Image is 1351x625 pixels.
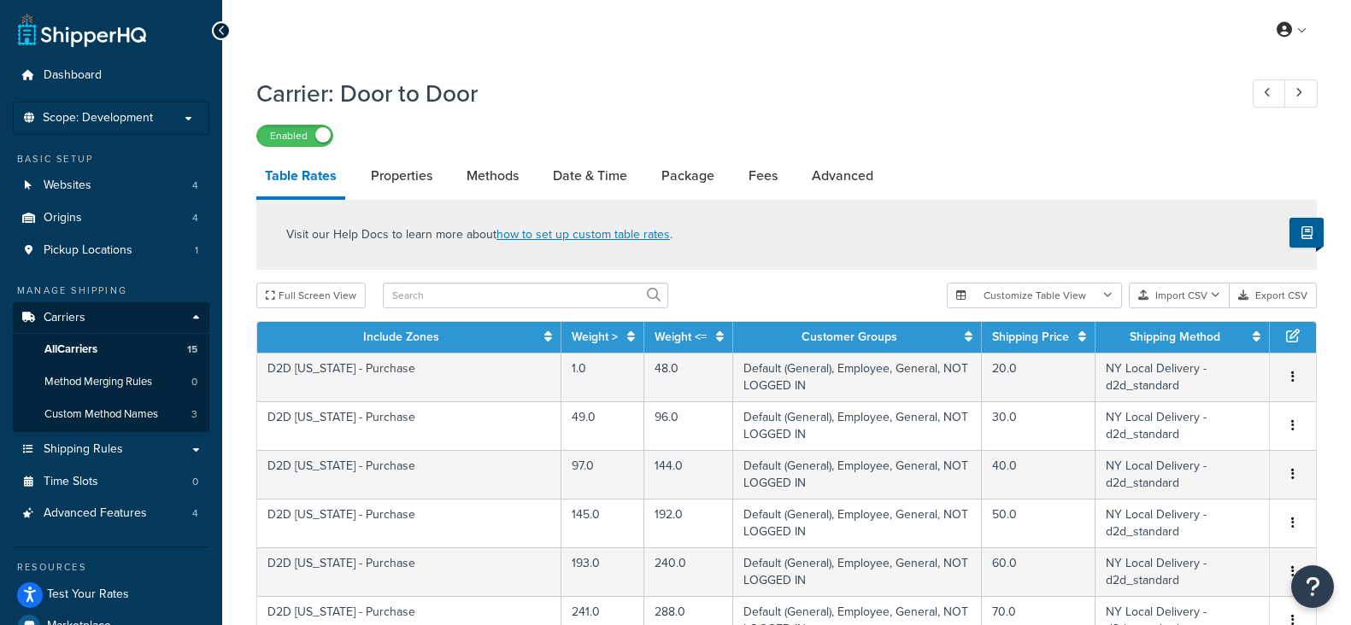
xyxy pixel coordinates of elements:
a: Methods [458,155,527,196]
a: Next Record [1284,79,1318,108]
span: Origins [44,211,82,225]
li: Pickup Locations [13,235,209,266]
td: NY Local Delivery - d2d_standard [1095,547,1270,596]
span: Test Your Rates [47,587,129,602]
a: Package [653,155,723,196]
span: 0 [191,375,197,389]
a: Origins4 [13,202,209,234]
td: 30.0 [982,401,1095,450]
li: Method Merging Rules [13,366,209,398]
a: Test Your Rates [13,579,209,610]
li: Custom Method Names [13,399,209,430]
a: Pickup Locations1 [13,235,209,266]
td: 49.0 [561,401,644,450]
td: 1.0 [561,353,644,401]
a: how to set up custom table rates [496,225,670,243]
a: Advanced Features4 [13,498,209,529]
td: 48.0 [644,353,733,401]
span: Websites [44,178,91,193]
td: NY Local Delivery - d2d_standard [1095,353,1270,401]
span: Advanced Features [44,506,147,521]
span: 3 [191,407,197,422]
span: Time Slots [44,475,98,489]
span: Scope: Development [43,111,153,126]
td: 96.0 [644,401,733,450]
span: Pickup Locations [44,243,132,258]
td: 60.0 [982,547,1095,596]
li: Advanced Features [13,498,209,529]
td: Default (General), Employee, General, NOT LOGGED IN [733,401,982,450]
span: Custom Method Names [44,407,158,422]
td: Default (General), Employee, General, NOT LOGGED IN [733,547,982,596]
a: Shipping Price [992,328,1069,346]
button: Customize Table View [947,283,1122,308]
a: Weight <= [655,328,707,346]
p: Visit our Help Docs to learn more about . [286,225,673,244]
a: Customer Groups [802,328,897,346]
td: 50.0 [982,499,1095,547]
span: 1 [195,243,198,258]
span: All Carriers [44,342,97,357]
td: 40.0 [982,450,1095,499]
a: Shipping Method [1130,328,1220,346]
div: Manage Shipping [13,283,209,298]
td: Default (General), Employee, General, NOT LOGGED IN [733,499,982,547]
td: 145.0 [561,499,644,547]
span: 4 [192,211,198,225]
td: 97.0 [561,450,644,499]
a: Previous Record [1253,79,1286,108]
li: Time Slots [13,466,209,498]
a: Table Rates [256,155,345,200]
a: Time Slots0 [13,466,209,498]
td: 144.0 [644,450,733,499]
a: Weight > [572,328,618,346]
a: Include Zones [363,328,439,346]
button: Open Resource Center [1291,565,1334,608]
td: NY Local Delivery - d2d_standard [1095,450,1270,499]
a: Custom Method Names3 [13,399,209,430]
a: Shipping Rules [13,434,209,465]
span: Dashboard [44,68,102,83]
td: D2D [US_STATE] - Purchase [257,547,561,596]
td: NY Local Delivery - d2d_standard [1095,401,1270,450]
div: Resources [13,560,209,575]
li: Origins [13,202,209,234]
label: Enabled [257,126,332,146]
button: Export CSV [1230,283,1317,308]
li: Websites [13,170,209,202]
span: Method Merging Rules [44,375,152,389]
div: Basic Setup [13,152,209,166]
a: Properties [362,155,441,196]
td: Default (General), Employee, General, NOT LOGGED IN [733,450,982,499]
input: Search [383,283,668,308]
button: Import CSV [1129,283,1230,308]
td: D2D [US_STATE] - Purchase [257,353,561,401]
a: AllCarriers15 [13,334,209,365]
td: D2D [US_STATE] - Purchase [257,499,561,547]
li: Carriers [13,302,209,432]
button: Show Help Docs [1289,218,1324,248]
a: Date & Time [544,155,636,196]
a: Dashboard [13,60,209,91]
a: Fees [740,155,786,196]
td: 193.0 [561,547,644,596]
a: Method Merging Rules0 [13,366,209,398]
a: Advanced [803,155,882,196]
span: 4 [192,178,198,193]
span: 15 [187,342,197,357]
span: 0 [192,475,198,489]
h1: Carrier: Door to Door [256,77,1221,110]
span: Carriers [44,311,85,325]
td: D2D [US_STATE] - Purchase [257,450,561,499]
td: NY Local Delivery - d2d_standard [1095,499,1270,547]
span: 4 [192,506,198,521]
td: Default (General), Employee, General, NOT LOGGED IN [733,353,982,401]
button: Full Screen View [256,283,366,308]
td: D2D [US_STATE] - Purchase [257,401,561,450]
td: 20.0 [982,353,1095,401]
span: Shipping Rules [44,442,123,457]
td: 192.0 [644,499,733,547]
